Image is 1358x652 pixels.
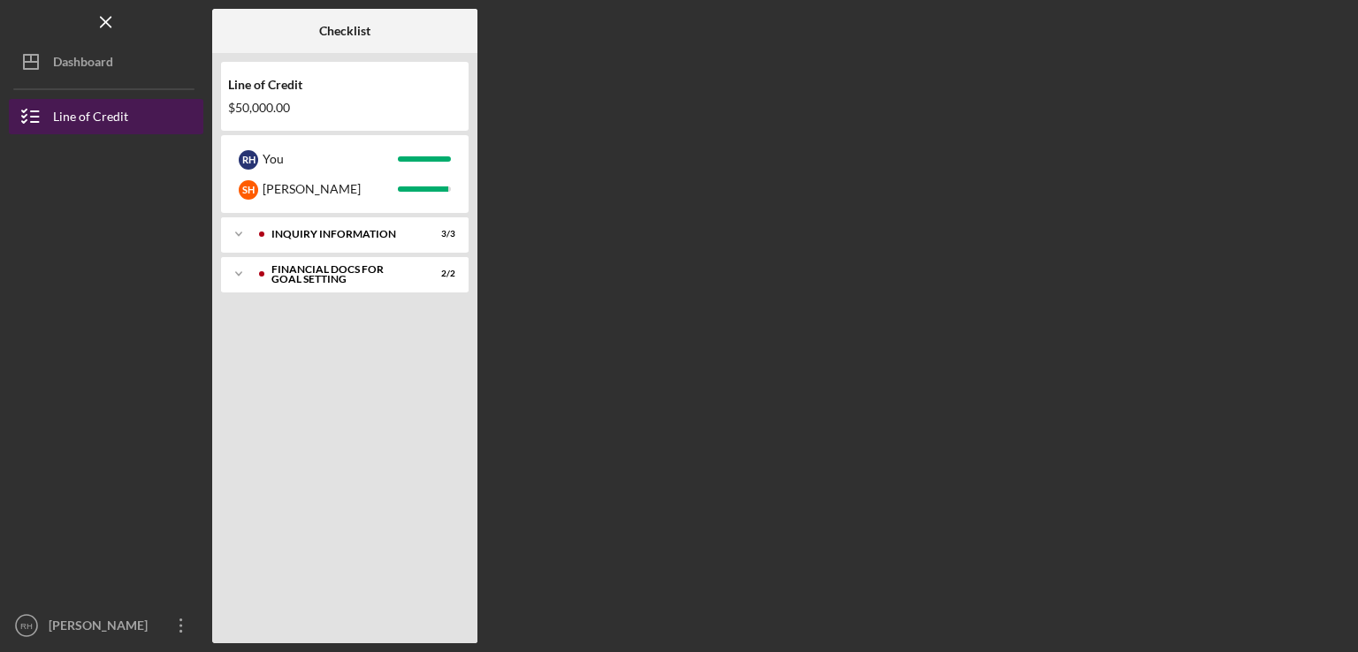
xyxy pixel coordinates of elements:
div: You [263,144,398,174]
div: Financial Docs for Goal Setting [271,264,411,284]
div: R H [239,150,258,170]
b: Checklist [319,24,370,38]
div: Dashboard [53,44,113,84]
div: S H [239,180,258,200]
button: Dashboard [9,44,203,80]
text: RH [20,621,33,631]
div: $50,000.00 [228,101,462,115]
button: Line of Credit [9,99,203,134]
div: Line of Credit [228,78,462,92]
div: 2 / 2 [423,269,455,279]
div: [PERSON_NAME] [263,174,398,204]
button: RH[PERSON_NAME] [9,608,203,643]
div: Line of Credit [53,99,128,139]
div: INQUIRY INFORMATION [271,229,411,239]
div: [PERSON_NAME] [44,608,159,648]
div: 3 / 3 [423,229,455,239]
